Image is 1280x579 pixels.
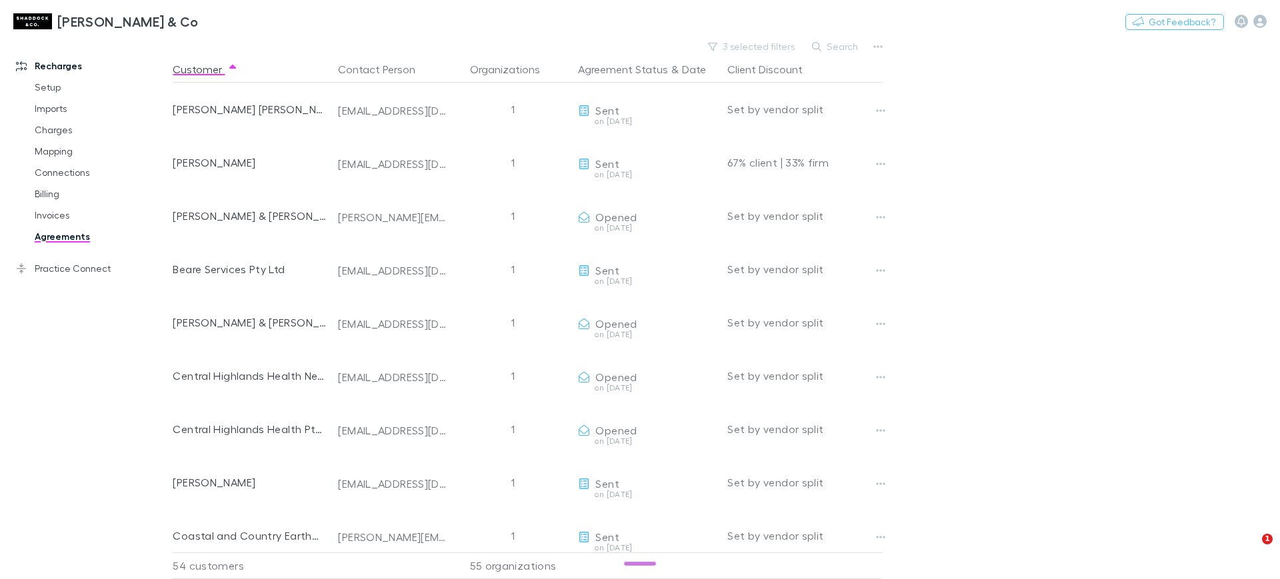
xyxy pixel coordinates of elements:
div: 55 organizations [453,552,573,579]
a: Billing [21,183,183,205]
div: [EMAIL_ADDRESS][DOMAIN_NAME] [338,477,447,490]
div: Coastal and Country Earthmoving Pty Ltd [173,509,327,562]
button: Date [682,56,706,83]
a: Mapping [21,141,183,162]
button: Client Discount [727,56,819,83]
div: 1 [453,136,573,189]
span: Opened [595,211,637,223]
a: Practice Connect [3,258,183,279]
span: Sent [595,477,619,490]
div: on [DATE] [578,544,717,552]
div: [EMAIL_ADDRESS][DOMAIN_NAME] [338,157,447,171]
div: 1 [453,456,573,509]
button: Organizations [470,56,556,83]
div: [PERSON_NAME] & [PERSON_NAME] [173,189,327,243]
div: & [578,56,717,83]
div: Set by vendor split [727,456,882,509]
div: Set by vendor split [727,189,882,243]
div: Central Highlands Health Pty Ltd [173,402,327,456]
div: [EMAIL_ADDRESS][DOMAIN_NAME] [338,424,447,437]
div: Set by vendor split [727,243,882,296]
span: Opened [595,424,637,436]
div: Set by vendor split [727,83,882,136]
button: 3 selected filters [701,39,803,55]
div: on [DATE] [578,384,717,392]
div: Set by vendor split [727,296,882,349]
div: 1 [453,243,573,296]
a: Invoices [21,205,183,226]
a: Charges [21,119,183,141]
div: [EMAIL_ADDRESS][DOMAIN_NAME] [338,317,447,330]
div: on [DATE] [578,490,717,498]
span: Sent [595,157,619,170]
div: Beare Services Pty Ltd [173,243,327,296]
div: [PERSON_NAME] & [PERSON_NAME] [173,296,327,349]
button: Customer [173,56,238,83]
button: Got Feedback? [1125,14,1224,30]
span: Sent [595,104,619,117]
button: Search [805,39,866,55]
div: 1 [453,83,573,136]
div: [PERSON_NAME][EMAIL_ADDRESS][DOMAIN_NAME] [338,211,447,224]
a: Recharges [3,55,183,77]
img: Shaddock & Co's Logo [13,13,52,29]
span: 1 [1262,534,1273,544]
span: Opened [595,370,637,383]
iframe: Intercom live chat [1235,534,1267,566]
div: Set by vendor split [727,349,882,402]
span: Sent [595,264,619,277]
div: [PERSON_NAME] [173,456,327,509]
div: 1 [453,509,573,562]
div: [EMAIL_ADDRESS][DOMAIN_NAME] [338,104,447,117]
a: Imports [21,98,183,119]
div: on [DATE] [578,437,717,445]
a: Setup [21,77,183,98]
div: on [DATE] [578,117,717,125]
div: [PERSON_NAME] [PERSON_NAME] [173,83,327,136]
a: Connections [21,162,183,183]
div: Set by vendor split [727,509,882,562]
button: Contact Person [338,56,431,83]
a: Agreements [21,226,183,247]
div: on [DATE] [578,224,717,232]
div: on [DATE] [578,330,717,338]
div: 1 [453,402,573,456]
div: Set by vendor split [727,402,882,456]
div: [EMAIL_ADDRESS][DOMAIN_NAME] [338,264,447,277]
div: 1 [453,189,573,243]
div: 1 [453,296,573,349]
div: 1 [453,349,573,402]
span: Sent [595,530,619,543]
span: Opened [595,317,637,330]
div: 67% client | 33% firm [727,136,882,189]
button: Agreement Status [578,56,668,83]
div: Central Highlands Health Network Trust [173,349,327,402]
div: [EMAIL_ADDRESS][DOMAIN_NAME] [338,370,447,384]
div: [PERSON_NAME][EMAIL_ADDRESS][DOMAIN_NAME] [338,530,447,544]
div: [PERSON_NAME] [173,136,327,189]
div: 54 customers [173,552,333,579]
h3: [PERSON_NAME] & Co [57,13,199,29]
div: on [DATE] [578,277,717,285]
div: on [DATE] [578,171,717,179]
a: [PERSON_NAME] & Co [5,5,207,37]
